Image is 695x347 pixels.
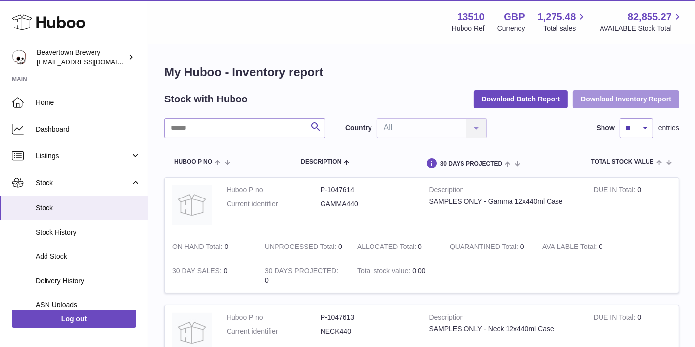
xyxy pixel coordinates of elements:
[265,267,338,277] strong: 30 DAYS PROJECTED
[429,313,579,325] strong: Description
[412,267,425,275] span: 0.00
[658,123,679,133] span: entries
[36,203,140,213] span: Stock
[174,159,212,165] span: Huboo P no
[165,259,257,293] td: 0
[543,24,587,33] span: Total sales
[429,197,579,206] div: SAMPLES ONLY - Gamma 12x440ml Case
[520,243,524,250] span: 0
[350,235,442,259] td: 0
[594,313,637,324] strong: DUE IN Total
[440,161,503,167] span: 30 DAYS PROJECTED
[257,235,350,259] td: 0
[172,185,212,225] img: product image
[227,185,321,195] dt: Huboo P no
[164,93,248,106] h2: Stock with Huboo
[535,235,627,259] td: 0
[12,310,136,328] a: Log out
[457,10,485,24] strong: 13510
[357,267,412,277] strong: Total stock value
[265,243,338,253] strong: UNPROCESSED Total
[37,58,145,66] span: [EMAIL_ADDRESS][DOMAIN_NAME]
[321,185,415,195] dd: P-1047614
[538,10,576,24] span: 1,275.48
[321,313,415,322] dd: P-1047613
[429,185,579,197] strong: Description
[452,24,485,33] div: Huboo Ref
[321,327,415,336] dd: NECK440
[504,10,525,24] strong: GBP
[591,159,654,165] span: Total stock value
[164,64,679,80] h1: My Huboo - Inventory report
[257,259,350,293] td: 0
[600,24,683,33] span: AVAILABLE Stock Total
[357,243,418,253] strong: ALLOCATED Total
[36,125,140,134] span: Dashboard
[227,327,321,336] dt: Current identifier
[573,90,679,108] button: Download Inventory Report
[474,90,568,108] button: Download Batch Report
[628,10,672,24] span: 82,855.27
[36,151,130,161] span: Listings
[36,228,140,237] span: Stock History
[36,178,130,188] span: Stock
[429,324,579,334] div: SAMPLES ONLY - Neck 12x440ml Case
[586,178,679,235] td: 0
[227,313,321,322] dt: Huboo P no
[497,24,525,33] div: Currency
[36,252,140,261] span: Add Stock
[450,243,520,253] strong: QUARANTINED Total
[597,123,615,133] label: Show
[36,98,140,107] span: Home
[227,199,321,209] dt: Current identifier
[345,123,372,133] label: Country
[538,10,588,33] a: 1,275.48 Total sales
[542,243,599,253] strong: AVAILABLE Total
[321,199,415,209] dd: GAMMA440
[594,186,637,196] strong: DUE IN Total
[165,235,257,259] td: 0
[36,300,140,310] span: ASN Uploads
[600,10,683,33] a: 82,855.27 AVAILABLE Stock Total
[301,159,341,165] span: Description
[37,48,126,67] div: Beavertown Brewery
[36,276,140,286] span: Delivery History
[12,50,27,65] img: aoife@beavertownbrewery.co.uk
[172,267,224,277] strong: 30 DAY SALES
[172,243,225,253] strong: ON HAND Total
